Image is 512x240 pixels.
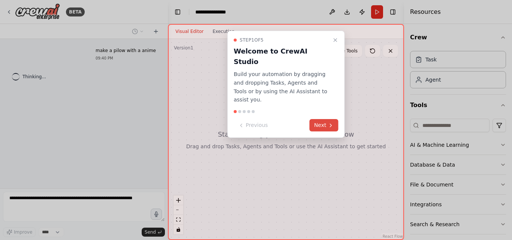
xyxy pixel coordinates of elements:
[172,7,183,17] button: Hide left sidebar
[331,36,340,45] button: Close walkthrough
[234,119,272,131] button: Previous
[234,46,329,67] h3: Welcome to CrewAI Studio
[234,70,329,104] p: Build your automation by dragging and dropping Tasks, Agents and Tools or by using the AI Assista...
[240,37,264,43] span: Step 1 of 5
[310,119,338,131] button: Next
